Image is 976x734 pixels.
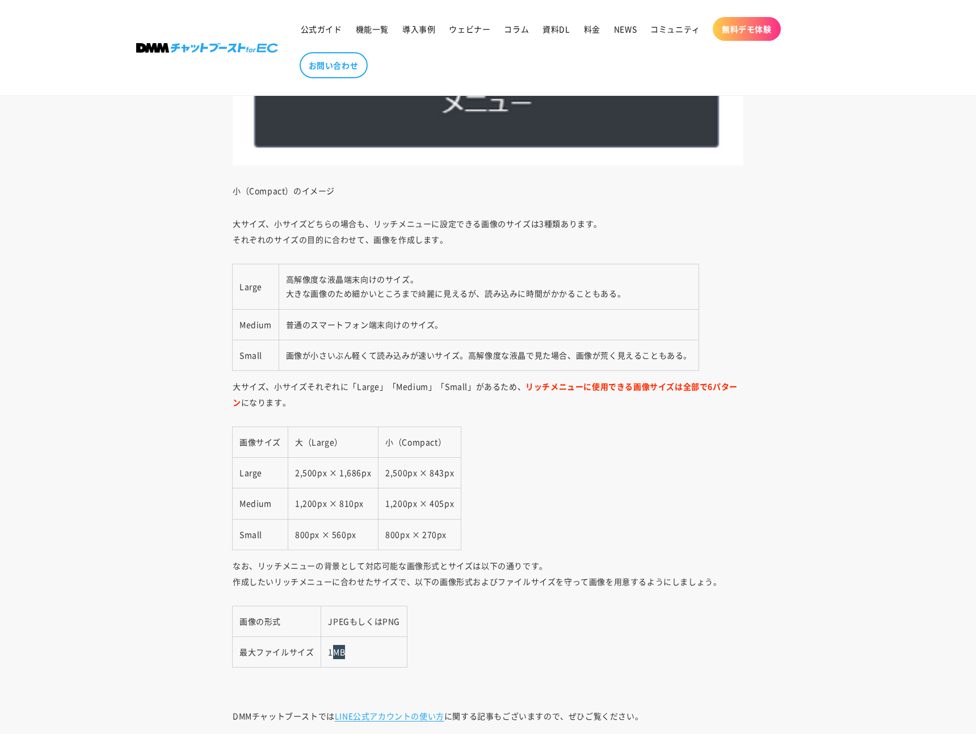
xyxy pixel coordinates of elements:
p: 大サイズ、小サイズどちらの場合も、リッチメニューに設定できる画像のサイズは3種類あります。 それぞれのサイズの目的に合わせて、画像を作成します。 [233,216,743,247]
td: 2,500px × 843px [378,458,461,488]
span: コミュニティ [650,24,700,34]
a: 公式ガイド [294,17,349,41]
a: ウェビナー [442,17,497,41]
td: Medium [233,488,288,519]
td: Small [233,340,279,370]
a: NEWS [607,17,643,41]
a: 資料DL [536,17,577,41]
span: 無料デモ体験 [722,24,772,34]
p: DMMチャットブーストでは に関する記事もございますので、ぜひご覧ください。 [233,708,743,724]
td: 最大ファイルサイズ [233,636,321,667]
td: 800px × 560px [288,519,378,550]
span: 公式ガイド [301,24,342,34]
td: 1,200px × 405px [378,488,461,519]
a: コミュニティ [643,17,707,41]
td: 高解像度な液晶端末向けのサイズ。 大きな画像のため細かいところまで綺麗に見えるが、読み込みに時間がかかることもある。 [279,264,699,309]
td: 画像サイズ [233,427,288,458]
td: Small [233,519,288,550]
a: 導入事例 [396,17,442,41]
td: Medium [233,309,279,340]
span: お問い合わせ [309,60,359,70]
a: LINE公式アカウントの使い方 [335,710,444,722]
span: コラム [504,24,529,34]
td: 普通のスマートフォン端末向けのサイズ。 [279,309,699,340]
td: 1MB [321,636,407,667]
td: 小（Compact） [378,427,461,458]
p: なお、リッチメニューの背景として対応可能な画像形式とサイズは以下の通りです。 作成したいリッチメニューに合わせたサイズで、以下の画像形式およびファイルサイズを守って画像を用意するようにしましょう。 [233,558,743,589]
td: 画像の形式 [233,606,321,637]
td: JPEGもしくはPNG [321,606,407,637]
td: Large [233,264,279,309]
a: 無料デモ体験 [713,17,781,41]
a: コラム [497,17,536,41]
td: 1,200px × 810px [288,488,378,519]
span: 料金 [584,24,600,34]
a: 料金 [577,17,607,41]
td: 2,500px × 1,686px [288,458,378,488]
p: 大サイズ、小サイズそれぞれに「Large」「Medium」「Small」があるため、 になります。 [233,378,743,410]
a: お問い合わせ [300,52,368,78]
td: 大（Large） [288,427,378,458]
span: 資料DL [542,24,570,34]
a: 機能一覧 [349,17,396,41]
p: 小（Compact）のイメージ [233,183,743,199]
img: 株式会社DMM Boost [136,43,278,53]
span: 導入事例 [402,24,435,34]
span: 機能一覧 [356,24,389,34]
td: Large [233,458,288,488]
td: 画像が小さいぶん軽くて読み込みが速いサイズ。高解像度な液晶で見た場合、画像が荒く見えることもある。 [279,340,699,370]
td: 800px × 270px [378,519,461,550]
span: ウェビナー [449,24,490,34]
span: NEWS [614,24,637,34]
